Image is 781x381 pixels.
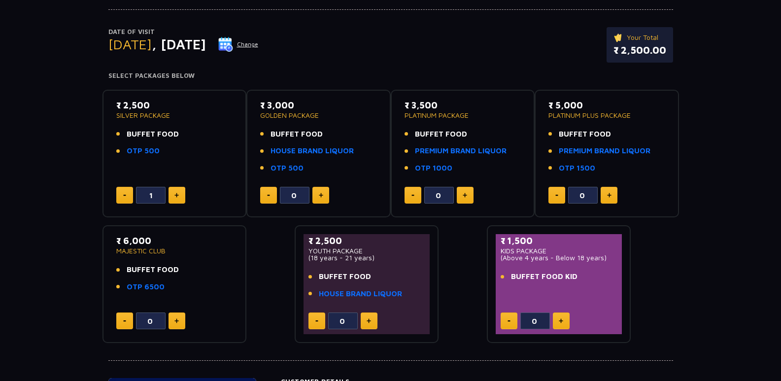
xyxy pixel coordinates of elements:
[174,318,179,323] img: plus
[267,195,270,196] img: minus
[123,320,126,322] img: minus
[174,193,179,198] img: plus
[218,36,259,52] button: Change
[123,195,126,196] img: minus
[260,99,377,112] p: ₹ 3,000
[555,195,558,196] img: minus
[613,32,624,43] img: ticket
[127,129,179,140] span: BUFFET FOOD
[405,112,521,119] p: PLATINUM PACKAGE
[116,247,233,254] p: MAJESTIC CLUB
[116,99,233,112] p: ₹ 2,500
[127,281,165,293] a: OTP 6500
[548,112,665,119] p: PLATINUM PLUS PACKAGE
[127,145,160,157] a: OTP 500
[108,27,259,37] p: Date of Visit
[315,320,318,322] img: minus
[116,112,233,119] p: SILVER PACKAGE
[613,43,666,58] p: ₹ 2,500.00
[559,129,611,140] span: BUFFET FOOD
[271,145,354,157] a: HOUSE BRAND LIQUOR
[415,163,452,174] a: OTP 1000
[501,247,617,254] p: KIDS PACKAGE
[127,264,179,276] span: BUFFET FOOD
[108,36,152,52] span: [DATE]
[511,271,577,282] span: BUFFET FOOD KID
[415,129,467,140] span: BUFFET FOOD
[108,72,673,80] h4: Select Packages Below
[260,112,377,119] p: GOLDEN PACKAGE
[319,193,323,198] img: plus
[308,247,425,254] p: YOUTH PACKAGE
[367,318,371,323] img: plus
[405,99,521,112] p: ₹ 3,500
[501,234,617,247] p: ₹ 1,500
[607,193,611,198] img: plus
[548,99,665,112] p: ₹ 5,000
[411,195,414,196] img: minus
[319,271,371,282] span: BUFFET FOOD
[116,234,233,247] p: ₹ 6,000
[501,254,617,261] p: (Above 4 years - Below 18 years)
[271,129,323,140] span: BUFFET FOOD
[415,145,507,157] a: PREMIUM BRAND LIQUOR
[271,163,304,174] a: OTP 500
[613,32,666,43] p: Your Total
[308,254,425,261] p: (18 years - 21 years)
[152,36,206,52] span: , [DATE]
[308,234,425,247] p: ₹ 2,500
[319,288,402,300] a: HOUSE BRAND LIQUOR
[559,163,595,174] a: OTP 1500
[508,320,510,322] img: minus
[463,193,467,198] img: plus
[559,318,563,323] img: plus
[559,145,650,157] a: PREMIUM BRAND LIQUOR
